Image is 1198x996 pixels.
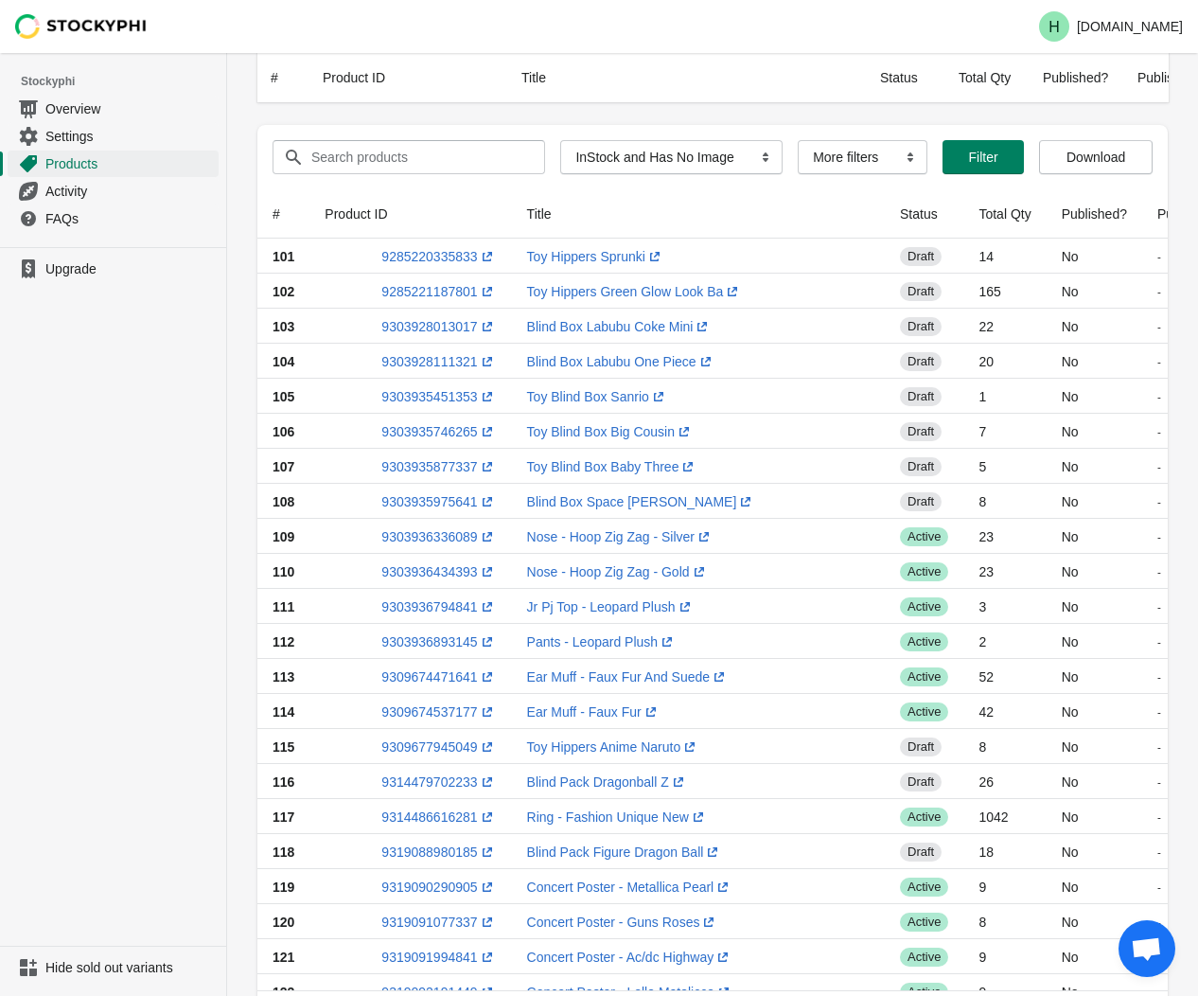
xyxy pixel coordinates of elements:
a: 9303936336089(opens a new window) [381,529,496,544]
span: draft [900,492,942,511]
td: 9 [963,939,1046,974]
small: - [1157,425,1161,437]
a: 9303936794841(opens a new window) [381,599,496,614]
a: Toy Blind Box Baby Three(opens a new window) [527,459,698,474]
span: 114 [273,704,294,720]
td: 9 [963,869,1046,904]
span: Activity [45,182,215,201]
a: Activity [8,177,219,205]
a: Toy Hippers Anime Naruto(opens a new window) [527,739,700,755]
a: Toy Hippers Green Glow Look Ba(opens a new window) [527,284,743,299]
small: - [1157,740,1161,753]
td: No [1047,589,1142,624]
a: 9309677945049(opens a new window) [381,739,496,755]
span: Upgrade [45,259,215,278]
a: Upgrade [8,256,219,282]
small: - [1157,635,1161,648]
td: No [1047,904,1142,939]
td: 7 [963,414,1046,449]
span: active [900,597,948,616]
span: 110 [273,564,294,579]
a: 9285221187801(opens a new window) [381,284,496,299]
span: active [900,878,948,897]
td: 22 [963,309,1046,344]
td: 1042 [963,799,1046,834]
td: No [1047,414,1142,449]
a: 9319091994841(opens a new window) [381,950,496,965]
span: active [900,913,948,932]
small: - [1157,565,1161,578]
th: # [257,189,309,239]
span: Overview [45,99,215,118]
a: Concert Poster - Guns Roses(opens a new window) [527,915,719,930]
td: No [1047,379,1142,414]
span: draft [900,352,942,371]
span: 119 [273,880,294,895]
a: 9314479702233(opens a new window) [381,774,496,790]
a: 9303928111321(opens a new window) [381,354,496,369]
td: No [1047,239,1142,274]
span: 102 [273,284,294,299]
th: Product ID [309,189,511,239]
td: No [1047,659,1142,694]
a: Blind Pack Dragonball Z(opens a new window) [527,774,688,790]
span: Filter [968,150,997,165]
span: 106 [273,424,294,439]
span: 103 [273,319,294,334]
img: Stockyphi [15,14,148,39]
span: draft [900,282,942,301]
td: 52 [963,659,1046,694]
span: draft [900,738,942,756]
button: Avatar with initials H[DOMAIN_NAME] [1031,8,1190,45]
td: No [1047,519,1142,554]
small: - [1157,390,1161,402]
a: 9303935451353(opens a new window) [381,389,496,404]
span: draft [900,387,942,406]
a: 9309674537177(opens a new window) [381,704,496,720]
span: 121 [273,950,294,965]
a: Ear Muff - Faux Fur(opens a new window) [527,704,661,720]
a: Toy Blind Box Big Cousin(opens a new window) [527,424,694,439]
td: 23 [963,554,1046,589]
span: 104 [273,354,294,369]
span: 101 [273,249,294,264]
small: - [1157,845,1161,858]
td: No [1047,799,1142,834]
td: No [1047,939,1142,974]
a: Overview [8,95,219,122]
td: No [1047,869,1142,904]
td: No [1047,484,1142,519]
span: 108 [273,494,294,509]
th: Title [512,189,885,239]
span: draft [900,457,942,476]
a: Concert Poster - Ac/dc Highway(opens a new window) [527,950,733,965]
div: Open chat [1119,920,1175,977]
span: active [900,562,948,581]
td: 8 [963,904,1046,939]
span: 120 [273,915,294,930]
td: 2 [963,624,1046,659]
td: 26 [963,764,1046,799]
td: 3 [963,589,1046,624]
a: 9314486616281(opens a new window) [381,809,496,825]
span: 115 [273,739,294,755]
a: Products [8,150,219,177]
small: - [1157,600,1161,613]
span: draft [900,422,942,441]
span: 109 [273,529,294,544]
td: 8 [963,729,1046,764]
td: No [1047,834,1142,869]
span: active [900,808,948,827]
span: Stockyphi [21,72,226,91]
span: draft [900,843,942,862]
span: active [900,948,948,967]
span: Avatar with initials H [1039,11,1069,42]
td: No [1047,624,1142,659]
a: Ring - Fashion Unique New(opens a new window) [527,809,708,825]
a: 9319088980185(opens a new window) [381,845,496,860]
span: active [900,703,948,721]
small: - [1157,705,1161,718]
th: Status [885,189,963,239]
td: No [1047,344,1142,379]
span: Hide sold out variants [45,958,215,977]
